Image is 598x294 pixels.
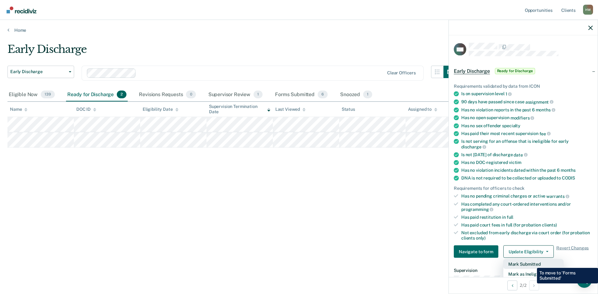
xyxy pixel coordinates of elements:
[461,168,593,173] div: Has no violation incidents dated within the past 6
[556,245,589,258] span: Revert Changes
[454,268,593,273] dt: Supervision
[542,222,557,227] span: clients)
[525,99,553,104] span: assignment
[461,194,593,199] div: Has no pending criminal charges or active
[510,115,534,120] span: modifiers
[449,61,598,81] div: Early DischargeReady for Discharge
[503,269,563,279] button: Mark as Ineligible
[387,70,416,76] div: Clear officers
[363,91,372,99] span: 1
[461,123,593,128] div: Has no sex offender
[342,107,355,112] div: Status
[41,91,55,99] span: 139
[454,83,593,89] div: Requirements validated by data from ICON
[461,160,593,165] div: Has no DOC-registered
[66,88,128,102] div: Ready for Discharge
[7,88,56,102] div: Eligible Now
[562,175,575,180] span: CODIS
[561,168,576,173] span: months
[461,152,593,157] div: Is not [DATE] of discharge
[505,91,512,96] span: 1
[454,68,490,74] span: Early Discharge
[274,88,329,102] div: Forms Submitted
[117,91,126,99] span: 2
[577,273,592,288] div: Open Intercom Messenger
[536,107,555,112] span: months
[454,186,593,191] div: Requirements for officers to check
[529,280,539,290] button: Next Opportunity
[461,107,593,113] div: Has no violation reports in the past 6
[209,104,270,114] div: Supervision Termination Date
[449,277,598,293] div: 2 / 2
[254,91,263,99] span: 1
[318,91,328,99] span: 6
[186,91,196,99] span: 0
[461,207,493,212] span: programming
[461,99,593,105] div: 90 days have passed since case
[76,107,96,112] div: DOC ID
[495,68,535,74] span: Ready for Discharge
[546,194,569,198] span: warrants
[507,280,517,290] button: Previous Opportunity
[454,245,498,258] button: Navigate to form
[507,215,513,220] span: full
[476,235,486,240] span: only)
[461,230,593,240] div: Not excluded from early discharge via court order (for probation clients
[138,88,197,102] div: Revisions Requests
[10,107,27,112] div: Name
[503,259,563,269] button: Mark Submitted
[454,245,501,258] a: Navigate to form link
[7,43,456,61] div: Early Discharge
[514,152,527,157] span: date
[461,139,593,149] div: Is not serving for an offense that is ineligible for early
[461,215,593,220] div: Has paid restitution in
[461,144,486,149] span: discharge
[461,91,593,97] div: Is on supervision level
[502,123,520,128] span: specialty
[461,201,593,212] div: Has completed any court-ordered interventions and/or
[583,5,593,15] div: H W
[503,245,554,258] button: Update Eligibility
[461,115,593,121] div: Has no open supervision
[7,27,591,33] a: Home
[7,7,36,13] img: Recidiviz
[583,5,593,15] button: Profile dropdown button
[461,222,593,227] div: Has paid court fees in full (for probation
[275,107,306,112] div: Last Viewed
[339,88,373,102] div: Snoozed
[539,131,551,136] span: fee
[143,107,178,112] div: Eligibility Date
[207,88,264,102] div: Supervisor Review
[10,69,66,74] span: Early Discharge
[509,160,521,165] span: victim
[461,175,593,181] div: DNA is not required to be collected or uploaded to
[408,107,437,112] div: Assigned to
[461,131,593,136] div: Has paid their most recent supervision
